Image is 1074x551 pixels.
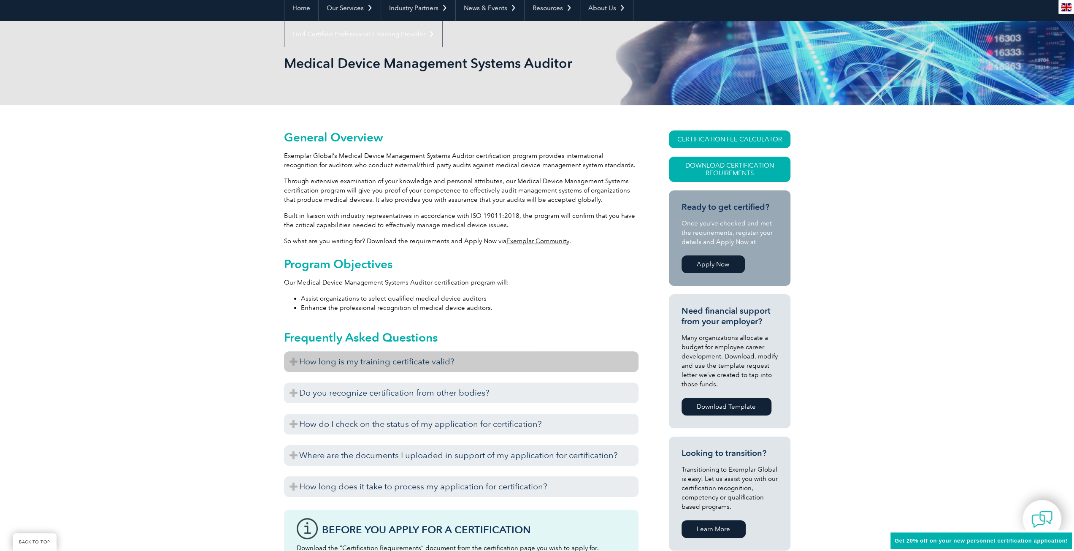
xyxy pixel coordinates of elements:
[682,465,778,511] p: Transitioning to Exemplar Global is easy! Let us assist you with our certification recognition, c...
[284,383,638,403] h3: Do you recognize certification from other bodies?
[284,278,638,287] p: Our Medical Device Management Systems Auditor certification program will:
[284,151,638,170] p: Exemplar Global’s Medical Device Management Systems Auditor certification program provides intern...
[284,414,638,434] h3: How do I check on the status of my application for certification?
[1031,509,1052,530] img: contact-chat.png
[682,255,745,273] a: Apply Now
[284,257,638,271] h2: Program Objectives
[284,331,638,344] h2: Frequently Asked Questions
[506,237,569,245] a: Exemplar Community
[1061,3,1071,11] img: en
[301,294,638,303] li: Assist organizations to select qualified medical device auditors
[682,520,746,538] a: Learn More
[669,157,790,182] a: Download Certification Requirements
[682,448,778,459] h3: Looking to transition?
[284,351,638,372] h3: How long is my training certificate valid?
[284,445,638,466] h3: Where are the documents I uploaded in support of my application for certification?
[284,211,638,230] p: Built in liaison with industry representatives in accordance with ISO 19011:2018, the program wil...
[682,219,778,247] p: Once you’ve checked and met the requirements, register your details and Apply Now at
[682,202,778,212] h3: Ready to get certified?
[284,176,638,204] p: Through extensive examination of your knowledge and personal attributes, our Medical Device Manag...
[682,306,778,327] h3: Need financial support from your employer?
[284,236,638,246] p: So what are you waiting for? Download the requirements and Apply Now via .
[284,476,638,497] h3: How long does it take to process my application for certification?
[669,130,790,148] a: CERTIFICATION FEE CALCULATOR
[13,533,57,551] a: BACK TO TOP
[895,537,1068,544] span: Get 20% off on your new personnel certification application!
[322,524,626,535] h3: Before You Apply For a Certification
[682,333,778,389] p: Many organizations allocate a budget for employee career development. Download, modify and use th...
[284,21,442,47] a: Find Certified Professional / Training Provider
[284,130,638,144] h2: General Overview
[284,55,608,71] h1: Medical Device Management Systems Auditor
[301,303,638,312] li: Enhance the professional recognition of medical device auditors.
[682,398,771,415] a: Download Template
